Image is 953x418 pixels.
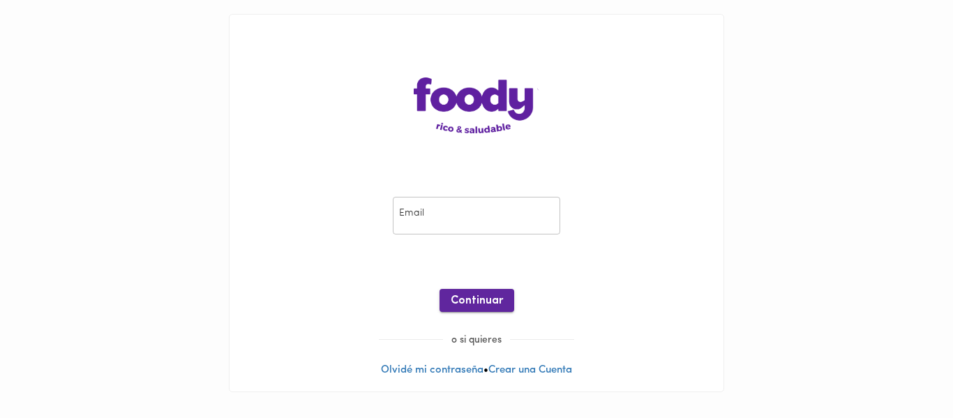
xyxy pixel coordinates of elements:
button: Continuar [440,289,514,312]
span: o si quieres [443,335,510,345]
a: Olvidé mi contraseña [381,365,483,375]
span: Continuar [451,294,503,308]
iframe: Messagebird Livechat Widget [872,337,939,404]
input: pepitoperez@gmail.com [393,197,560,235]
div: • [230,15,723,391]
a: Crear una Cuenta [488,365,572,375]
img: logo-main-page.png [414,77,539,133]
